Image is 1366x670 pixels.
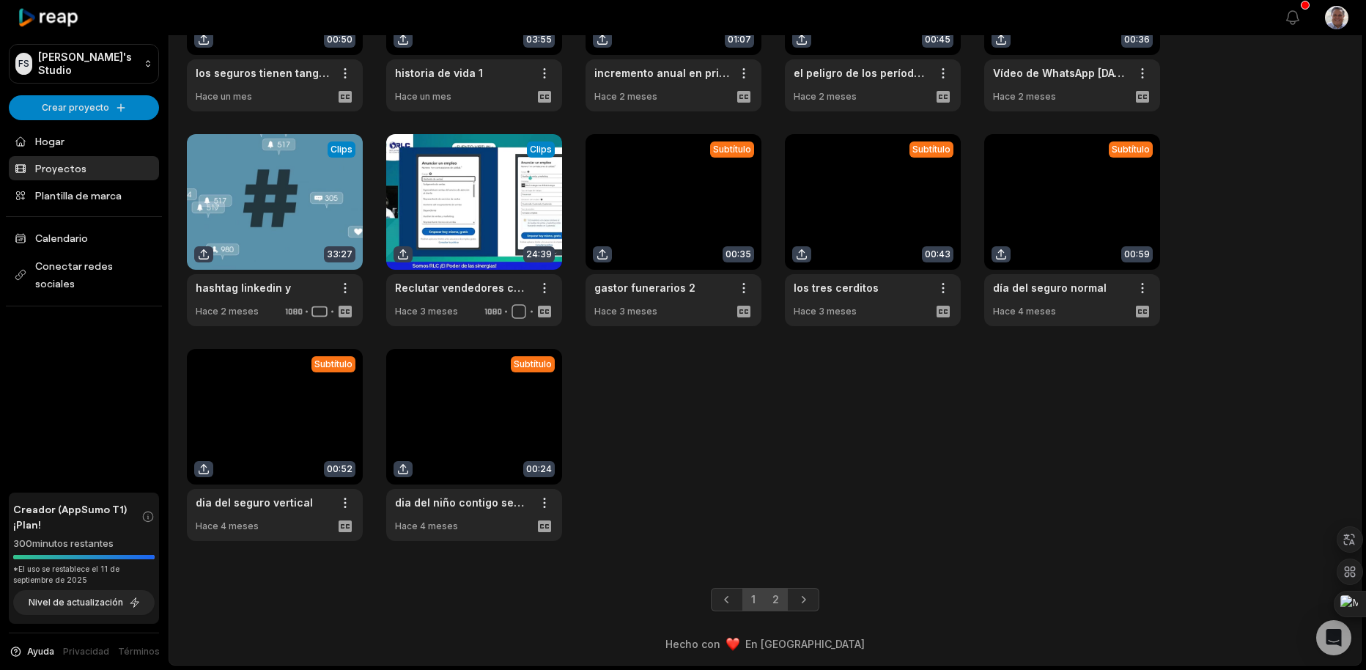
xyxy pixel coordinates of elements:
[594,280,695,295] a: gastor funerarios 2
[13,590,155,615] button: Nivel de actualización
[9,95,159,120] button: Crear proyecto
[993,280,1107,295] a: día del seguro normal
[9,226,159,250] a: Calendario
[196,495,313,510] a: dia del seguro vertical
[711,588,743,611] a: Previous page
[118,645,160,658] a: Términos
[764,588,788,611] a: Page 2
[794,65,928,81] a: el peligro de los períodos de espera
[711,588,819,611] ul: Pagination
[993,65,1128,81] a: Vídeo de WhatsApp [DATE] a las 12.50.02
[742,588,764,611] a: Page 1 is your current page
[196,65,331,81] a: los seguros tienen tangible el amor #contigoSyF vertical
[13,564,155,586] div: *El uso se restablece el 11 de septiembre de 2025
[196,280,291,295] a: hashtag linkedin y
[15,53,32,75] div: FS
[9,183,159,207] a: Plantilla de marca
[726,638,739,651] img: emoji de corazón
[9,253,159,297] span: Conectar redes sociales
[1316,620,1351,655] div: Open Intercom Messenger
[27,645,54,658] span: Ayuda
[13,537,155,551] div: 300 minutos restantes
[9,156,159,180] a: Proyectos
[395,65,483,81] a: historia de vida 1
[9,129,159,153] a: Hogar
[594,65,729,81] a: incremento anual en prima de gastos médicos
[38,51,138,77] p: [PERSON_NAME]'s Studio
[13,501,141,532] span: Creador (AppSumo T1) ¡Plan!
[182,636,1348,652] div: Hecho con En [GEOGRAPHIC_DATA]
[787,588,819,611] a: Next page
[794,280,879,295] a: los tres cerditos
[9,645,54,658] button: Ayuda
[63,645,109,658] a: Privacidad
[395,495,530,510] a: dia del niño contigo seguros
[395,280,530,295] a: Reclutar vendedores con linkedin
